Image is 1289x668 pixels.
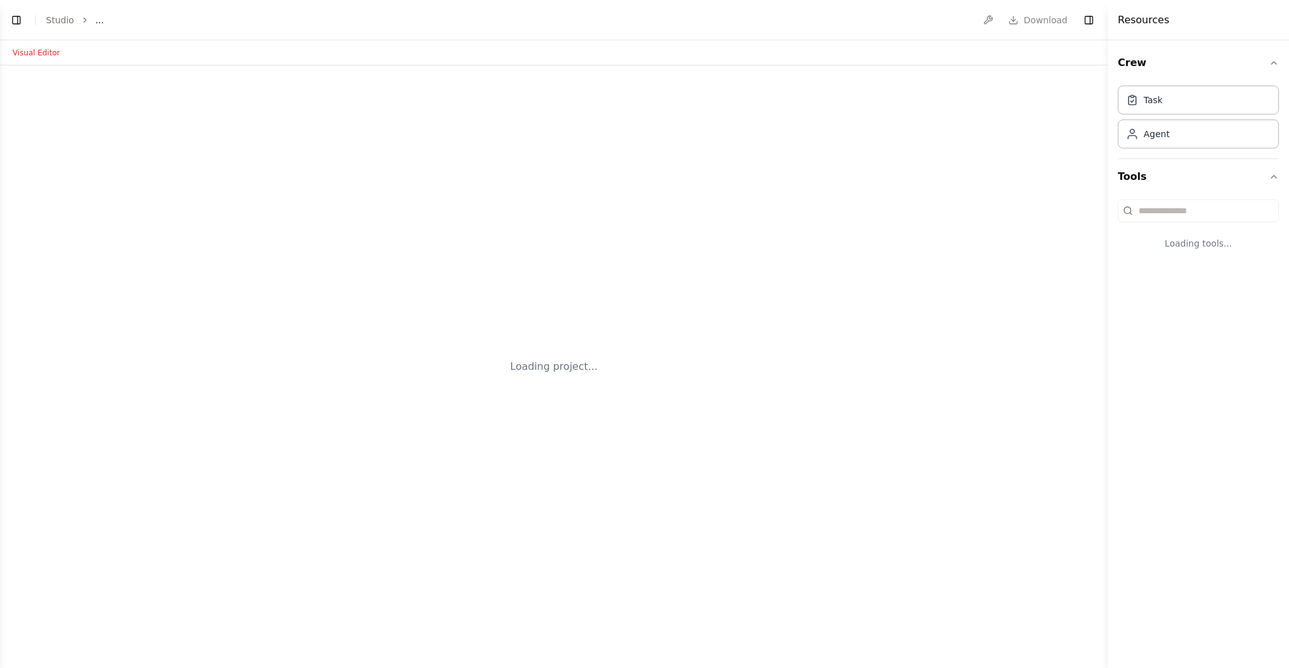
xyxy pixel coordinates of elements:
[1118,194,1279,270] div: Tools
[510,359,598,374] div: Loading project...
[1118,13,1169,28] h4: Resources
[1144,94,1162,106] div: Task
[8,11,25,29] button: Show left sidebar
[5,45,67,60] button: Visual Editor
[1118,45,1279,81] button: Crew
[1118,227,1279,260] div: Loading tools...
[96,14,104,26] span: ...
[46,14,104,26] nav: breadcrumb
[1118,159,1279,194] button: Tools
[1144,128,1169,140] div: Agent
[1080,11,1098,29] button: Hide right sidebar
[1118,81,1279,159] div: Crew
[46,15,74,25] a: Studio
